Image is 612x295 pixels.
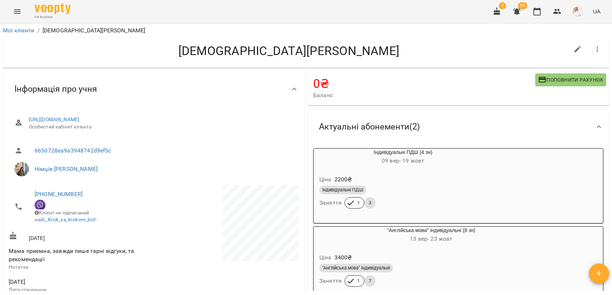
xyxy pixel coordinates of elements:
[7,230,154,243] div: [DATE]
[535,73,606,86] button: Поповнити рахунок
[35,147,111,154] a: 6650728ea9a3948742d9ef5c
[353,278,364,284] span: 1
[35,4,71,14] img: Voopty Logo
[29,117,80,122] a: [URL][DOMAIN_NAME]
[499,2,506,9] span: 2
[9,44,569,58] h4: [DEMOGRAPHIC_DATA][PERSON_NAME]
[37,26,40,35] li: /
[313,91,535,100] span: Баланс
[35,200,45,210] img: Viber
[307,108,609,145] div: Актуальні абонементи(2)
[518,2,527,9] span: 24
[14,162,29,176] img: Німців Ксенія Петрівна
[382,157,424,164] span: 09 вер - 19 жовт
[35,199,55,209] div: Клієнт підписаний на VooptyBot
[35,15,71,19] span: For Business
[9,286,152,294] p: Дата створення
[14,83,97,95] span: Інформація про учня
[410,235,452,242] span: 13 вер - 23 жовт
[3,26,609,35] nav: breadcrumb
[9,248,134,263] span: Мама приємна, завжди пише гарні відгуки, та рекомендації
[3,71,305,108] div: Інформація про учня
[9,278,152,286] span: [DATE]
[9,3,26,20] button: Menu
[43,26,146,35] p: [DEMOGRAPHIC_DATA][PERSON_NAME]
[319,187,366,193] span: Індивідуальні ПДШ
[35,165,98,172] a: Німців [PERSON_NAME]
[314,227,549,244] div: "Англійська мова" індивідуальні (8 зн)
[319,253,332,263] h6: Ціна
[29,123,293,131] span: Особистий кабінет клієнта
[319,121,420,132] span: Актуальні абонементи ( 2 )
[3,27,35,34] a: Мої клієнти
[334,175,352,184] p: 2200 ₴
[314,149,492,166] div: Індивідуальні ПДШ (4 зн)
[538,76,603,84] span: Поповнити рахунок
[319,174,332,185] h6: Ціна
[590,5,603,18] button: UA
[313,76,535,91] h4: 0 ₴
[314,149,492,217] button: Індивідуальні ПДШ (4 зн)09 вер- 19 жовтЦіна2200₴Індивідуальні ПДШЗаняття13
[35,210,97,223] span: Клієнт не підписаний на !
[40,217,95,222] a: dc_Krok_za_krokom_bot
[319,276,342,286] h6: Заняття
[35,191,83,198] a: [PHONE_NUMBER]
[353,200,364,206] span: 1
[319,198,342,208] h6: Заняття
[593,8,600,15] span: UA
[9,264,152,271] p: Нотатка
[573,6,583,17] img: eae1df90f94753cb7588c731c894874c.jpg
[364,200,376,206] span: 3
[334,253,352,262] p: 3400 ₴
[364,278,376,284] span: 7
[319,265,393,271] span: "Англійська мова" індивідуальні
